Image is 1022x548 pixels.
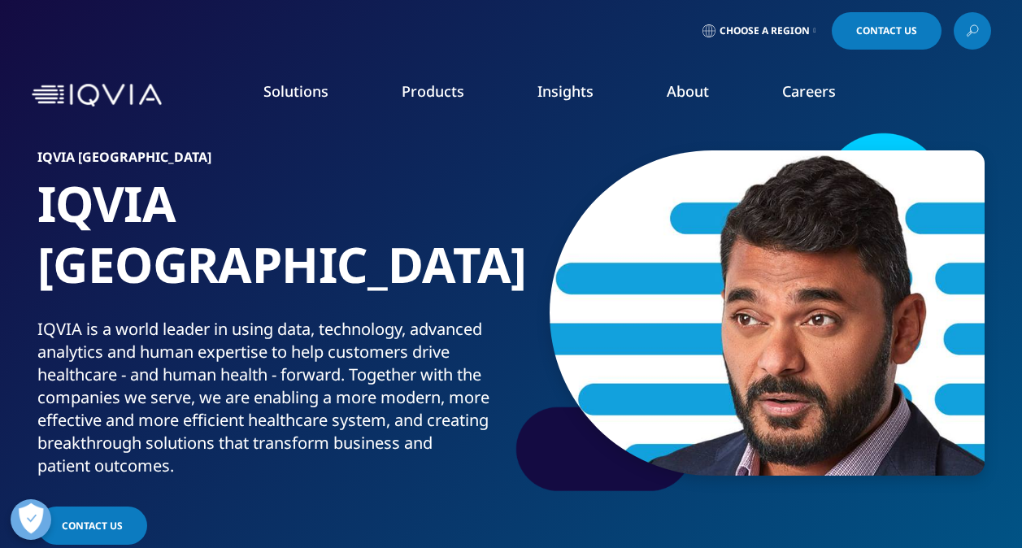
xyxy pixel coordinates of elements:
img: 22_rbuportraitoption.jpg [550,150,985,476]
img: IQVIA Healthcare Information Technology and Pharma Clinical Research Company [32,84,162,107]
div: IQVIA is a world leader in using data, technology, advanced analytics and human expertise to help... [37,318,505,477]
a: About [667,81,709,101]
span: CONTACT US [62,519,123,533]
span: Choose a Region [720,24,810,37]
h6: IQVIA [GEOGRAPHIC_DATA] [37,150,505,173]
button: Open Preferences [11,499,51,540]
a: Contact Us [832,12,942,50]
a: CONTACT US [37,507,147,545]
span: Contact Us [856,26,917,36]
a: Solutions [263,81,328,101]
a: Careers [782,81,836,101]
a: Insights [537,81,594,101]
nav: Primary [168,57,991,133]
a: Products [402,81,464,101]
h1: IQVIA [GEOGRAPHIC_DATA] [37,173,505,318]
